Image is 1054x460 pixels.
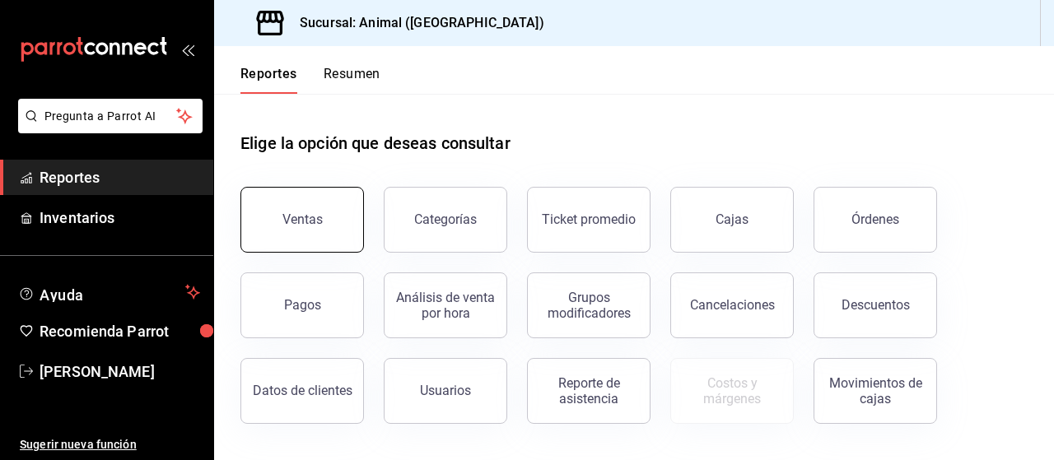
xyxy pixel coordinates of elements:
[814,358,937,424] button: Movimientos de cajas
[44,108,177,125] span: Pregunta a Parrot AI
[20,436,200,453] span: Sugerir nueva función
[240,131,511,156] h1: Elige la opción que deseas consultar
[527,358,651,424] button: Reporte de asistencia
[40,166,200,188] span: Reportes
[670,187,794,253] button: Cajas
[240,272,364,338] button: Pagos
[420,383,471,398] div: Usuarios
[690,297,775,313] div: Cancelaciones
[284,297,321,313] div: Pagos
[527,187,651,253] button: Ticket promedio
[282,211,323,227] div: Ventas
[287,13,544,33] h3: Sucursal: Animal ([GEOGRAPHIC_DATA])
[814,187,937,253] button: Órdenes
[681,375,783,407] div: Costos y márgenes
[40,320,200,342] span: Recomienda Parrot
[538,290,640,321] div: Grupos modificadores
[824,375,926,407] div: Movimientos de cajas
[384,272,507,338] button: Análisis de venta por hora
[240,66,297,94] button: Reportes
[716,211,749,227] div: Cajas
[384,358,507,424] button: Usuarios
[842,297,910,313] div: Descuentos
[384,187,507,253] button: Categorías
[324,66,380,94] button: Resumen
[18,99,203,133] button: Pregunta a Parrot AI
[670,272,794,338] button: Cancelaciones
[814,272,937,338] button: Descuentos
[40,360,200,383] span: [PERSON_NAME]
[240,66,380,94] div: navigation tabs
[394,290,497,321] div: Análisis de venta por hora
[253,383,352,398] div: Datos de clientes
[240,187,364,253] button: Ventas
[12,119,203,137] a: Pregunta a Parrot AI
[527,272,651,338] button: Grupos modificadores
[240,358,364,424] button: Datos de clientes
[542,211,636,227] div: Ticket promedio
[40,207,200,229] span: Inventarios
[670,358,794,424] button: Contrata inventarios para ver este reporte
[181,43,194,56] button: open_drawer_menu
[414,211,477,227] div: Categorías
[40,282,179,302] span: Ayuda
[851,211,899,227] div: Órdenes
[538,375,640,407] div: Reporte de asistencia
